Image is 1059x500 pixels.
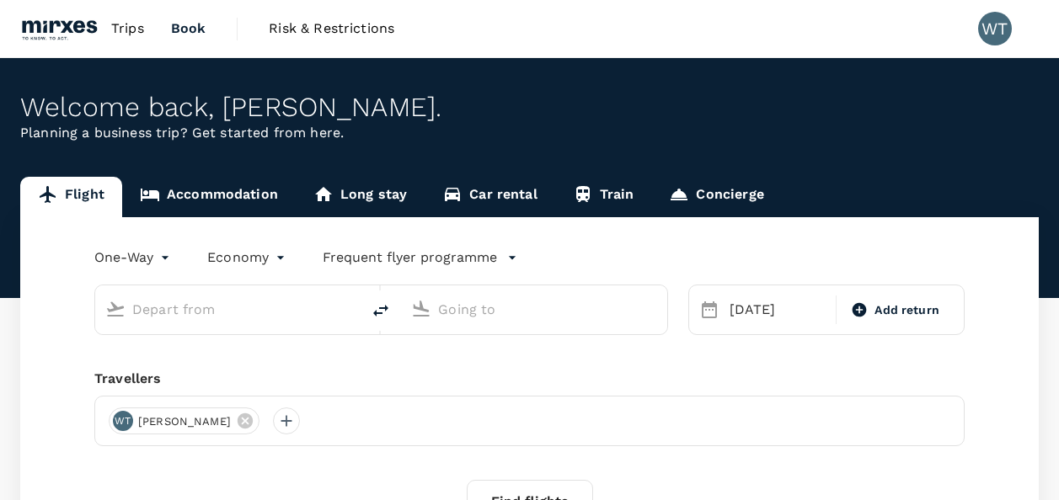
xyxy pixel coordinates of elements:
span: Trips [111,19,144,39]
span: Risk & Restrictions [269,19,394,39]
div: One-Way [94,244,174,271]
input: Depart from [132,296,325,322]
p: Frequent flyer programme [323,247,497,268]
button: Frequent flyer programme [323,247,517,268]
p: Planning a business trip? Get started from here. [20,123,1039,143]
a: Accommodation [122,177,296,217]
a: Flight [20,177,122,217]
a: Car rental [425,177,555,217]
span: Book [171,19,206,39]
div: WT [113,411,133,431]
div: WT [978,12,1012,45]
button: Open [349,307,352,311]
input: Going to [438,296,631,322]
div: [DATE] [723,293,833,327]
img: Mirxes Holding Pte Ltd [20,10,98,47]
div: WT[PERSON_NAME] [109,407,259,434]
a: Train [555,177,652,217]
div: Welcome back , [PERSON_NAME] . [20,92,1039,123]
button: Open [655,307,659,311]
a: Long stay [296,177,425,217]
button: delete [361,290,401,331]
span: [PERSON_NAME] [128,413,241,430]
div: Economy [207,244,289,271]
span: Add return [874,301,939,319]
a: Concierge [651,177,781,217]
div: Travellers [94,369,965,389]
